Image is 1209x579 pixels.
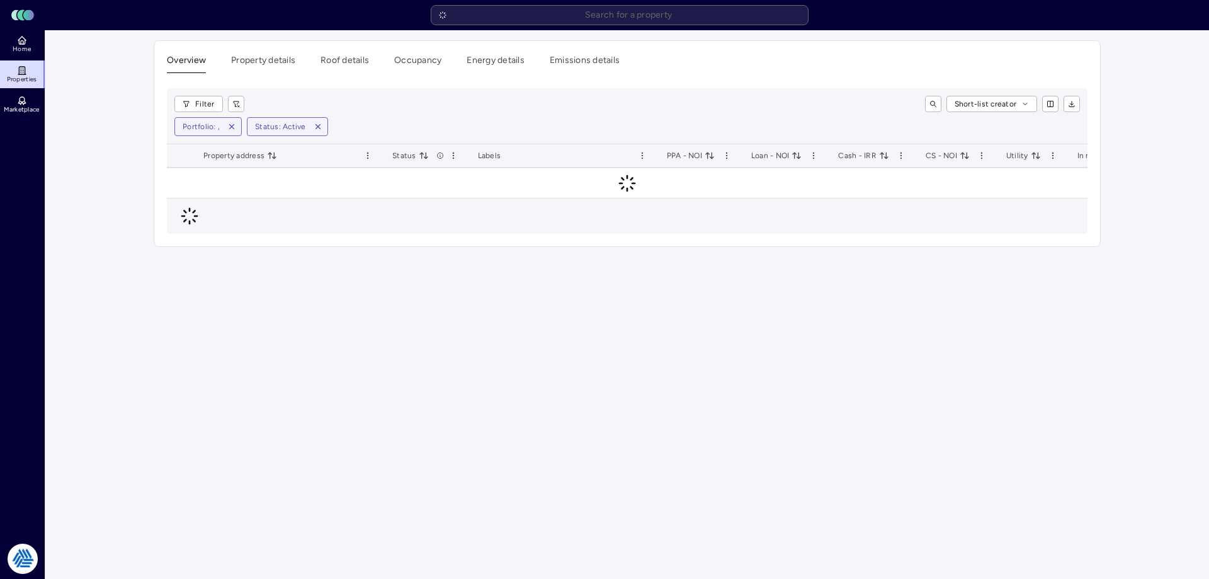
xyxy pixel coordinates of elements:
div: Portfolio: , [183,120,220,133]
button: Roof details [321,54,369,73]
button: toggle sorting [792,151,802,161]
span: Utility [1006,149,1041,162]
button: Status: Active [247,118,309,135]
input: Search for a property [431,5,809,25]
button: toggle sorting [419,151,429,161]
span: Status [392,149,429,162]
span: PPA - NOI [667,149,715,162]
button: Filter [174,96,223,112]
button: Short-list creator [946,96,1038,112]
button: toggle sorting [267,151,277,161]
span: Labels [478,149,501,162]
button: toggle sorting [1031,151,1041,161]
span: In marketplace? [1077,149,1147,162]
button: Emissions details [550,54,620,73]
button: toggle sorting [705,151,715,161]
button: show/hide columns [1042,96,1059,112]
span: Cash - IRR [838,149,889,162]
button: Property details [231,54,295,73]
span: Marketplace [4,106,39,113]
button: Portfolio: , [175,118,222,135]
button: toggle sorting [879,151,889,161]
span: CS - NOI [926,149,970,162]
span: Loan - NOI [751,149,802,162]
span: Properties [7,76,37,83]
button: Occupancy [394,54,441,73]
button: toggle sorting [960,151,970,161]
button: Overview [167,54,206,73]
button: toggle search [925,96,941,112]
span: Short-list creator [955,98,1017,110]
button: Energy details [467,54,525,73]
div: Status: Active [255,120,306,133]
span: Filter [195,98,215,110]
span: Property address [203,149,277,162]
img: Tradition Energy [8,544,38,574]
span: Home [13,45,31,53]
